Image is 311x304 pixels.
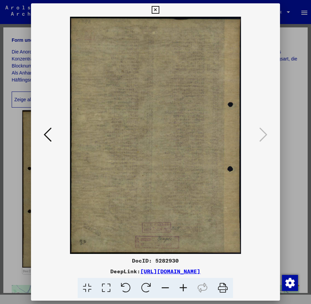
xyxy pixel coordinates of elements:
div: DeepLink: [31,267,280,275]
div: DocID: 5282930 [31,257,280,265]
img: 002.jpg [54,17,257,254]
img: Zustimmung ändern [282,275,298,291]
div: Zustimmung ändern [282,275,298,291]
a: [URL][DOMAIN_NAME] [140,268,200,275]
